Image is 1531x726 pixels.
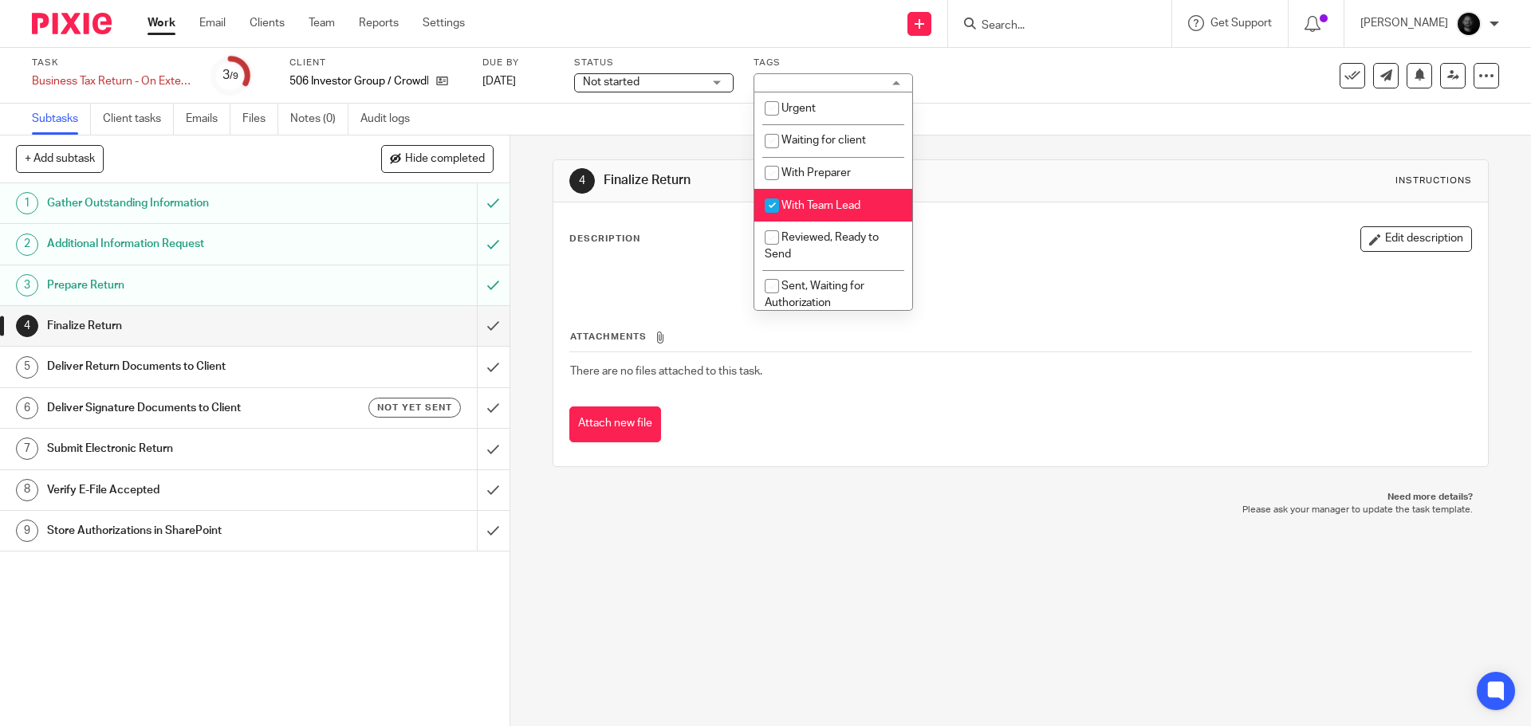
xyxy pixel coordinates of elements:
[16,356,38,379] div: 5
[359,15,399,31] a: Reports
[423,15,465,31] a: Settings
[781,200,860,211] span: With Team Lead
[16,397,38,419] div: 6
[32,73,191,89] div: Business Tax Return - On Extension - KKR
[569,233,640,245] p: Description
[16,438,38,460] div: 7
[570,332,647,341] span: Attachments
[781,167,851,179] span: With Preparer
[47,191,323,215] h1: Gather Outstanding Information
[377,401,452,414] span: Not yet sent
[32,13,112,34] img: Pixie
[222,66,238,84] div: 3
[1456,11,1482,37] img: Chris.jpg
[250,15,285,31] a: Clients
[47,437,323,461] h1: Submit Electronic Return
[569,406,661,442] button: Attach new file
[47,478,323,502] h1: Verify E-File Accepted
[230,72,238,80] small: /9
[405,153,485,166] span: Hide completed
[1360,15,1448,31] p: [PERSON_NAME]
[16,315,38,337] div: 4
[381,145,494,172] button: Hide completed
[1210,18,1272,29] span: Get Support
[16,520,38,542] div: 9
[781,135,866,146] span: Waiting for client
[32,104,91,135] a: Subtasks
[754,57,913,69] label: Tags
[570,366,762,377] span: There are no files attached to this task.
[583,77,640,88] span: Not started
[16,479,38,501] div: 8
[186,104,230,135] a: Emails
[16,145,104,172] button: + Add subtask
[360,104,422,135] a: Audit logs
[242,104,278,135] a: Files
[289,57,462,69] label: Client
[781,103,816,114] span: Urgent
[199,15,226,31] a: Email
[574,57,734,69] label: Status
[148,15,175,31] a: Work
[47,396,323,420] h1: Deliver Signature Documents to Client
[569,168,595,194] div: 4
[47,232,323,256] h1: Additional Information Request
[482,57,554,69] label: Due by
[289,73,428,89] p: 506 Investor Group / CrowdDD
[16,274,38,296] div: 3
[569,504,1472,516] p: Please ask your manager to update the task template.
[980,19,1124,33] input: Search
[482,76,516,87] span: [DATE]
[16,192,38,214] div: 1
[16,233,38,256] div: 2
[604,172,1055,189] h1: Finalize Return
[290,104,348,135] a: Notes (0)
[309,15,335,31] a: Team
[569,491,1472,504] p: Need more details?
[47,519,323,543] h1: Store Authorizations in SharePoint
[103,104,174,135] a: Client tasks
[47,314,323,338] h1: Finalize Return
[47,273,323,297] h1: Prepare Return
[47,355,323,379] h1: Deliver Return Documents to Client
[1395,175,1472,187] div: Instructions
[765,281,864,308] span: Sent, Waiting for Authorization
[1360,226,1472,252] button: Edit description
[765,232,879,260] span: Reviewed, Ready to Send
[32,57,191,69] label: Task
